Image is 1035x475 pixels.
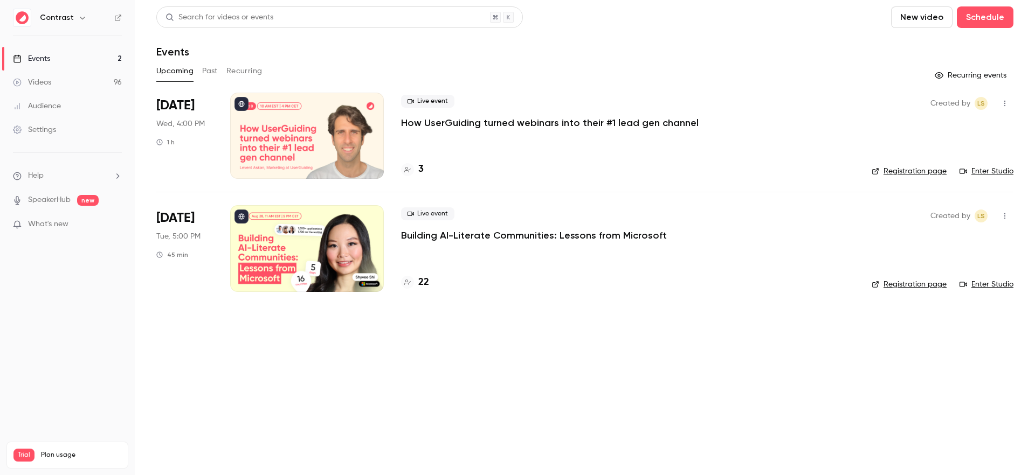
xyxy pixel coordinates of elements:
span: Created by [930,97,970,110]
h6: Contrast [40,12,74,23]
button: Upcoming [156,62,194,80]
span: Trial [13,449,34,462]
h4: 22 [418,275,429,290]
button: Past [202,62,218,80]
button: Schedule [957,6,1013,28]
span: What's new [28,219,68,230]
span: new [77,195,99,206]
span: [DATE] [156,97,195,114]
div: Audience [13,101,61,111]
div: Dec 9 Tue, 11:00 AM (America/New York) [156,205,213,291]
a: Registration page [872,279,947,290]
span: Wed, 4:00 PM [156,118,205,129]
span: Lusine Sargsyan [975,97,988,110]
span: Plan usage [41,451,121,459]
div: Settings [13,124,56,135]
iframe: Noticeable Trigger [109,220,122,229]
a: Building AI-Literate Communities: Lessons from Microsoft [401,229,667,242]
div: Search for videos or events [165,12,273,23]
span: [DATE] [156,209,195,227]
h1: Events [156,45,189,58]
span: Tue, 5:00 PM [156,231,201,242]
div: 1 h [156,138,175,146]
div: Oct 8 Wed, 10:00 AM (America/New York) [156,93,213,179]
a: Enter Studio [960,166,1013,177]
span: Help [28,170,44,181]
span: LS [977,97,985,110]
span: Live event [401,95,454,108]
div: Events [13,53,50,64]
a: SpeakerHub [28,194,71,206]
a: How UserGuiding turned webinars into their #1 lead gen channel [401,116,699,129]
li: help-dropdown-opener [13,170,122,181]
a: Enter Studio [960,279,1013,290]
h4: 3 [418,162,424,177]
a: 22 [401,275,429,290]
button: New video [891,6,953,28]
a: Registration page [872,166,947,177]
span: Live event [401,207,454,220]
span: Created by [930,209,970,222]
button: Recurring events [930,67,1013,84]
span: LS [977,209,985,222]
span: Lusine Sargsyan [975,209,988,222]
a: 3 [401,162,424,177]
img: Contrast [13,9,31,26]
div: 45 min [156,250,188,259]
div: Videos [13,77,51,88]
button: Recurring [226,62,263,80]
